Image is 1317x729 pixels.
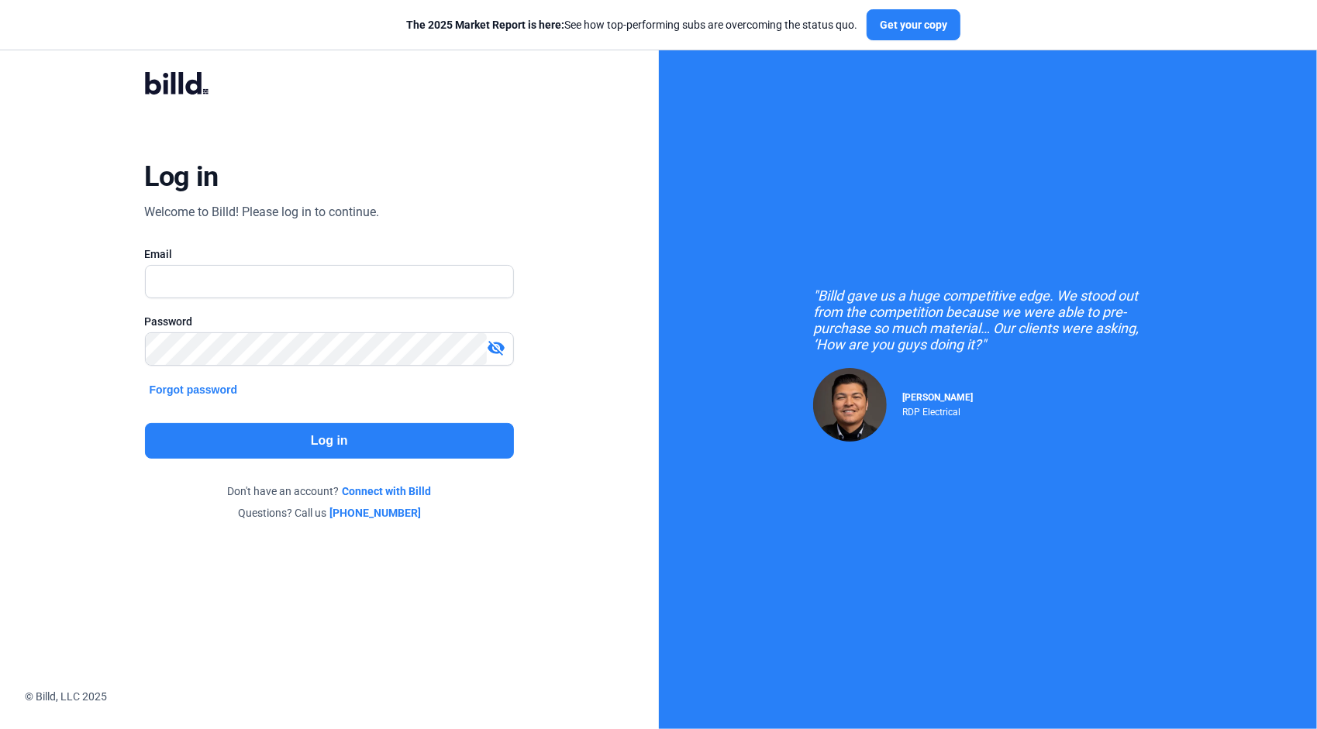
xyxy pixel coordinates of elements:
span: The 2025 Market Report is here: [406,19,564,31]
mat-icon: visibility_off [487,339,505,357]
button: Forgot password [145,381,243,398]
div: Welcome to Billd! Please log in to continue. [145,203,380,222]
div: "Billd gave us a huge competitive edge. We stood out from the competition because we were able to... [813,287,1162,352]
div: Questions? Call us [145,505,515,521]
div: Log in [145,160,219,194]
button: Get your copy [867,9,960,40]
button: Log in [145,423,515,459]
span: [PERSON_NAME] [902,392,973,403]
img: Raul Pacheco [813,368,887,442]
div: See how top-performing subs are overcoming the status quo. [406,17,857,33]
a: Connect with Billd [342,483,431,499]
a: [PHONE_NUMBER] [329,505,421,521]
div: Don't have an account? [145,483,515,499]
div: RDP Electrical [902,403,973,418]
div: Email [145,246,515,262]
div: Password [145,314,515,329]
